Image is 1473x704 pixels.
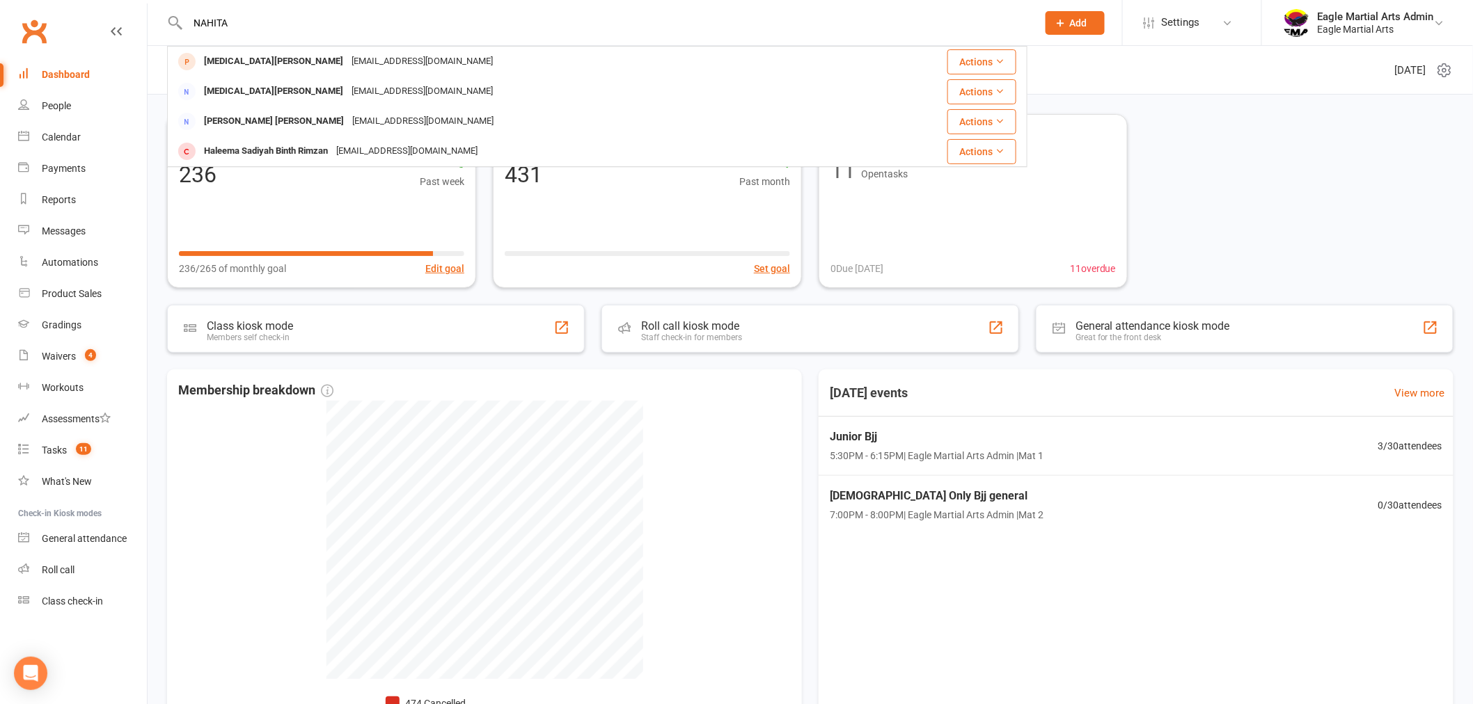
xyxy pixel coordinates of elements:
div: [EMAIL_ADDRESS][DOMAIN_NAME] [348,111,498,131]
span: 3 / 30 attendees [1378,438,1442,454]
div: Assessments [42,413,111,424]
a: Payments [18,153,147,184]
a: Reports [18,184,147,216]
div: [EMAIL_ADDRESS][DOMAIN_NAME] [332,141,482,161]
div: What's New [42,476,92,487]
span: [DEMOGRAPHIC_DATA] Only Bjj general [830,487,1043,505]
div: [MEDICAL_DATA][PERSON_NAME] [200,51,347,72]
div: Roll call kiosk mode [641,319,742,333]
div: Product Sales [42,288,102,299]
div: [EMAIL_ADDRESS][DOMAIN_NAME] [347,81,497,102]
button: Actions [947,109,1016,134]
div: Eagle Martial Arts Admin [1318,10,1434,23]
div: Tasks [42,445,67,456]
div: Dashboard [42,69,90,80]
div: General attendance [42,533,127,544]
a: General attendance kiosk mode [18,523,147,554]
a: Clubworx [17,14,52,49]
div: Waivers [42,351,76,362]
a: View more [1395,385,1445,401]
a: Waivers 4 [18,341,147,372]
span: Junior Bjj [830,428,1043,446]
div: [PERSON_NAME] [PERSON_NAME] [200,111,348,131]
span: Add [1070,17,1087,29]
div: [MEDICAL_DATA][PERSON_NAME] [200,81,347,102]
button: Add [1046,11,1105,35]
img: thumb_image1738041739.png [1283,9,1311,37]
div: 431 [505,163,542,186]
div: Great for the front desk [1076,333,1230,342]
button: Edit goal [425,261,464,276]
div: 11 [830,159,856,182]
a: Assessments [18,403,147,435]
div: Automations [42,257,98,268]
a: Tasks 11 [18,435,147,466]
div: Workouts [42,382,84,393]
button: Actions [947,79,1016,104]
input: Search... [184,13,1027,33]
div: Reports [42,194,76,205]
span: Past week [420,174,464,189]
a: What's New [18,466,147,497]
span: Open tasks [861,168,908,179]
h3: [DATE] events [819,381,919,406]
a: People [18,90,147,122]
span: 4 [85,349,96,361]
div: Payments [42,163,86,174]
span: 11 overdue [1070,261,1116,276]
span: [DATE] [1395,62,1426,79]
div: 236 [179,163,216,186]
a: Product Sales [18,278,147,310]
button: Actions [947,139,1016,164]
span: 5:30PM - 6:15PM | Eagle Martial Arts Admin | Mat 1 [830,448,1043,463]
span: Past month [739,174,790,189]
span: 236/265 of monthly goal [179,261,286,276]
div: Members self check-in [207,333,293,342]
button: Set goal [754,261,790,276]
a: Dashboard [18,59,147,90]
a: Automations [18,247,147,278]
div: General attendance kiosk mode [1076,319,1230,333]
span: 0 Due [DATE] [830,261,883,276]
a: Roll call [18,554,147,586]
div: Open Intercom Messenger [14,657,47,690]
div: Calendar [42,131,81,143]
a: Class kiosk mode [18,586,147,617]
div: Roll call [42,564,74,575]
button: Actions [947,49,1016,74]
span: Membership breakdown [178,381,333,401]
div: Haleema Sadiyah Binth Rimzan [200,141,332,161]
div: Class kiosk mode [207,319,293,333]
span: 0 / 30 attendees [1378,497,1442,513]
span: 11 [76,443,91,455]
a: Calendar [18,122,147,153]
a: Messages [18,216,147,247]
div: Staff check-in for members [641,333,742,342]
div: [EMAIL_ADDRESS][DOMAIN_NAME] [347,51,497,72]
a: Gradings [18,310,147,341]
div: People [42,100,71,111]
div: Class check-in [42,595,103,607]
div: Eagle Martial Arts [1318,23,1434,35]
span: 7:00PM - 8:00PM | Eagle Martial Arts Admin | Mat 2 [830,507,1043,522]
div: Messages [42,225,86,237]
div: Gradings [42,319,81,330]
span: Settings [1162,7,1200,38]
a: Workouts [18,372,147,403]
